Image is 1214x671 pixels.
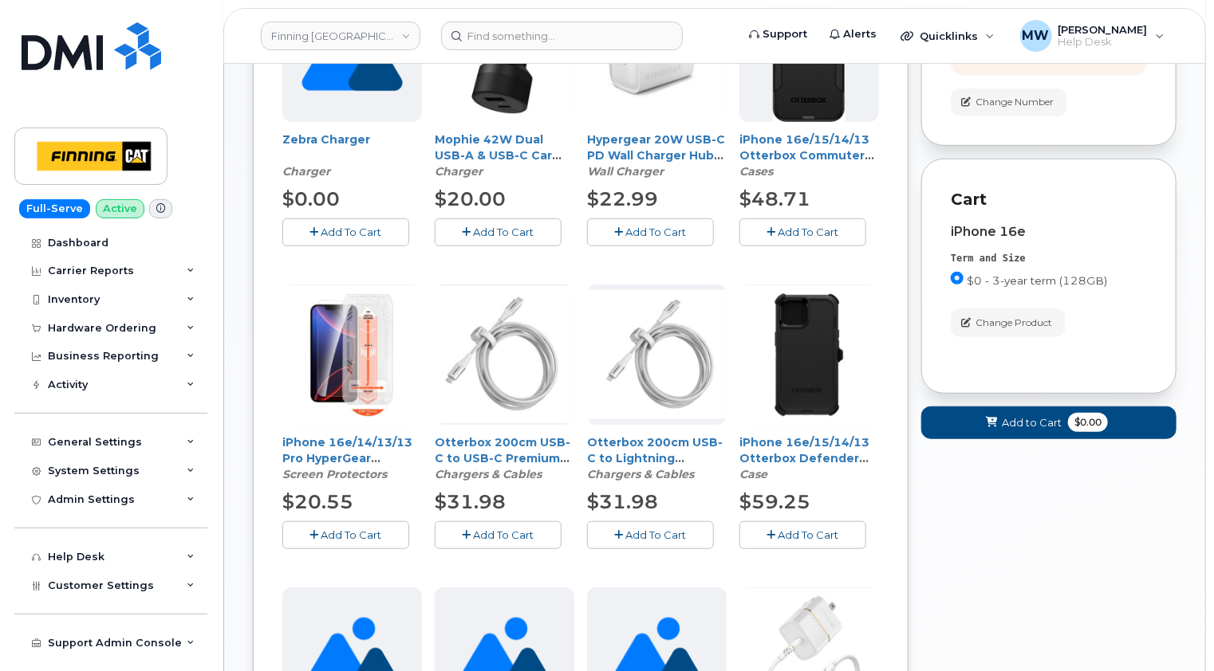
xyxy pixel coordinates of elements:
[739,131,879,179] div: iPhone 16e/15/14/13 Otterbox Commuter Series Case - Black
[1023,26,1050,45] span: MW
[282,285,422,425] img: 67aa42d722127034222919.jpg
[282,131,422,179] div: Zebra Charger
[921,406,1177,439] button: Add to Cart $0.00
[1058,23,1148,36] span: [PERSON_NAME]
[967,274,1107,287] span: $0 - 3-year term (128GB)
[778,226,839,238] span: Add To Cart
[739,285,879,425] img: 13-15_Defender_Case.jpg
[321,226,382,238] span: Add To Cart
[1058,36,1148,49] span: Help Desk
[282,490,353,513] span: $20.55
[587,434,727,482] div: Otterbox 200cm USB-C to Lightning Premium Pro PD Charge and Sync Cable - White
[435,467,542,481] em: Chargers & Cables
[1002,415,1062,430] span: Add to Cart
[435,131,574,179] div: Mophie 42W Dual USB-A & USB-C Car Charge
[889,20,1006,52] div: Quicklinks
[282,164,330,179] em: Charger
[435,286,574,423] img: USB_C_to_USB_C.png
[778,528,839,541] span: Add To Cart
[739,490,810,513] span: $59.25
[739,467,767,481] em: Case
[739,435,869,481] a: iPhone 16e/15/14/13 Otterbox Defender Series Case
[1068,413,1108,432] span: $0.00
[587,521,714,549] button: Add To Cart
[282,521,409,549] button: Add To Cart
[587,164,664,179] em: Wall Charger
[587,132,725,179] a: Hypergear 20W USB-C PD Wall Charger Hub w/LED - White
[920,29,978,42] span: Quicklinks
[435,164,483,179] em: Charger
[739,218,866,246] button: Add To Cart
[282,467,387,481] em: Screen Protectors
[739,434,879,482] div: iPhone 16e/15/14/13 Otterbox Defender Series Case
[951,272,964,284] input: $0 - 3-year term (128GB)
[951,308,1066,336] button: Change Product
[626,528,687,541] span: Add To Cart
[435,435,570,497] a: Otterbox 200cm USB-C to USB-C Premium Pro PD Charge and Sync Cable - White
[626,226,687,238] span: Add To Cart
[951,225,1147,239] div: iPhone 16e
[587,218,714,246] button: Add To Cart
[282,187,340,210] span: $0.00
[1009,20,1176,52] div: Matthew Walshe
[843,26,877,42] span: Alerts
[763,26,807,42] span: Support
[435,132,562,179] a: Mophie 42W Dual USB-A & USB-C Car Charge
[587,467,694,481] em: Chargers & Cables
[818,18,888,50] a: Alerts
[587,131,727,179] div: Hypergear 20W USB-C PD Wall Charger Hub w/LED - White
[435,434,574,482] div: Otterbox 200cm USB-C to USB-C Premium Pro PD Charge and Sync Cable - White
[976,95,1054,109] span: Change Number
[282,132,370,147] a: Zebra Charger
[951,188,1147,211] p: Cart
[587,435,723,513] a: Otterbox 200cm USB-C to Lightning Premium Pro PD Charge and Sync Cable - White
[739,164,773,179] em: Cases
[739,521,866,549] button: Add To Cart
[261,22,420,50] a: Finning Canada
[321,528,382,541] span: Add To Cart
[441,22,683,50] input: Find something...
[587,490,658,513] span: $31.98
[435,218,562,246] button: Add To Cart
[474,226,534,238] span: Add To Cart
[587,290,727,419] img: Otterbox_200cm_USB-C_to_Lightning_Premium_Pro_PD_Charge_and_Sync_Cable_.png
[976,316,1052,330] span: Change Product
[282,434,422,482] div: iPhone 16e/14/13/13 Pro HyperGear Tempered Glass Screen Protector w/Installation Applicator Tray
[951,88,1067,116] button: Change Number
[282,218,409,246] button: Add To Cart
[739,132,874,179] a: iPhone 16e/15/14/13 Otterbox Commuter Series Case - Black
[435,490,506,513] span: $31.98
[738,18,818,50] a: Support
[282,435,412,529] a: iPhone 16e/14/13/13 Pro HyperGear Tempered Glass Screen Protector w/Installation Applicator Tray
[435,521,562,549] button: Add To Cart
[739,187,810,210] span: $48.71
[587,187,658,210] span: $22.99
[435,187,506,210] span: $20.00
[951,252,1147,265] div: Term and Size
[474,528,534,541] span: Add To Cart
